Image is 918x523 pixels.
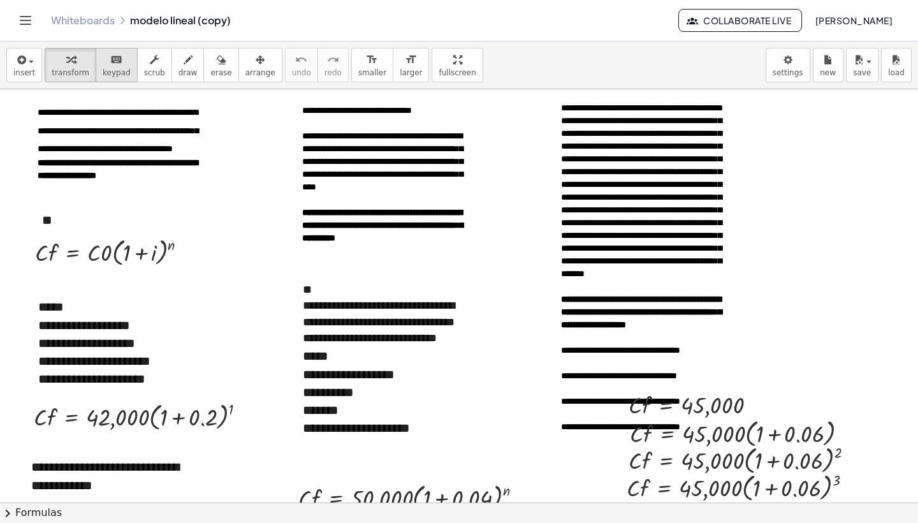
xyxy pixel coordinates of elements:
button: undoundo [285,48,318,82]
span: new [820,68,836,77]
span: smaller [358,68,386,77]
button: [PERSON_NAME] [805,9,903,32]
span: transform [52,68,89,77]
button: scrub [137,48,172,82]
span: save [853,68,871,77]
span: undo [292,68,311,77]
span: larger [400,68,422,77]
button: transform [45,48,96,82]
span: Collaborate Live [689,15,791,26]
button: load [881,48,912,82]
button: new [813,48,843,82]
button: draw [171,48,205,82]
button: keyboardkeypad [96,48,138,82]
button: Collaborate Live [678,9,802,32]
i: format_size [405,52,417,68]
span: redo [324,68,342,77]
a: Whiteboards [51,14,115,27]
span: draw [178,68,198,77]
span: keypad [103,68,131,77]
span: arrange [245,68,275,77]
button: save [846,48,878,82]
span: load [888,68,905,77]
i: format_size [366,52,378,68]
button: format_sizelarger [393,48,429,82]
i: keyboard [110,52,122,68]
i: undo [295,52,307,68]
span: settings [773,68,803,77]
button: fullscreen [432,48,483,82]
span: fullscreen [439,68,476,77]
span: scrub [144,68,165,77]
button: Toggle navigation [15,10,36,31]
span: insert [13,68,35,77]
button: insert [6,48,42,82]
button: format_sizesmaller [351,48,393,82]
span: [PERSON_NAME] [815,15,892,26]
button: erase [203,48,238,82]
button: redoredo [317,48,349,82]
i: redo [327,52,339,68]
button: arrange [238,48,282,82]
span: erase [210,68,231,77]
button: settings [766,48,810,82]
